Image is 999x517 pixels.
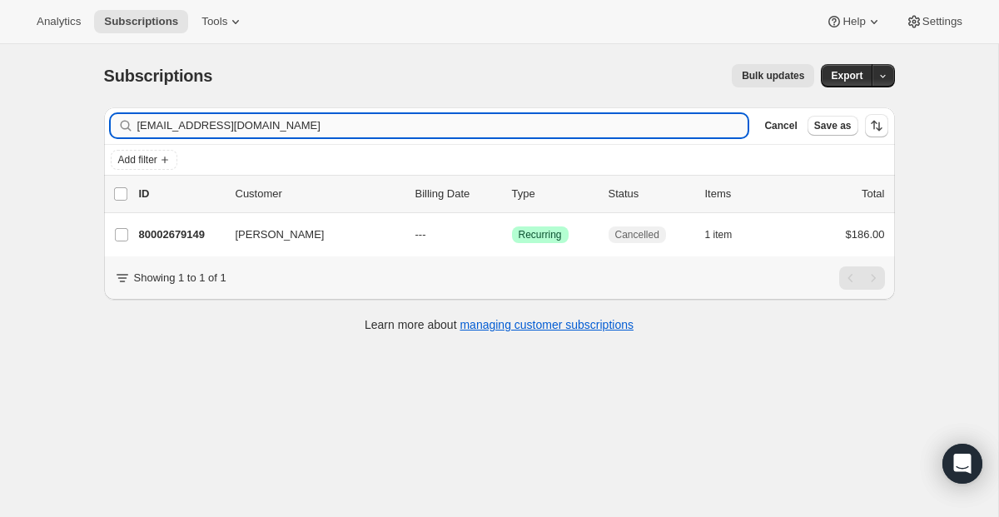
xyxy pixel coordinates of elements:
p: Learn more about [365,316,634,333]
div: Open Intercom Messenger [942,444,982,484]
p: Showing 1 to 1 of 1 [134,270,226,286]
span: Cancelled [615,228,659,241]
div: 80002679149[PERSON_NAME]---SuccessRecurringCancelled1 item$186.00 [139,223,885,246]
span: Subscriptions [104,15,178,28]
button: Save as [808,116,858,136]
span: --- [415,228,426,241]
span: Bulk updates [742,69,804,82]
span: Cancel [764,119,797,132]
span: Analytics [37,15,81,28]
span: $186.00 [846,228,885,241]
p: Customer [236,186,402,202]
button: Cancel [758,116,803,136]
p: ID [139,186,222,202]
p: Total [862,186,884,202]
span: Save as [814,119,852,132]
span: Tools [201,15,227,28]
button: Export [821,64,872,87]
p: Billing Date [415,186,499,202]
nav: Pagination [839,266,885,290]
span: 1 item [705,228,733,241]
span: Settings [922,15,962,28]
button: Settings [896,10,972,33]
button: Add filter [111,150,177,170]
span: Help [842,15,865,28]
span: Subscriptions [104,67,213,85]
button: Tools [191,10,254,33]
span: Add filter [118,153,157,167]
span: Export [831,69,862,82]
div: IDCustomerBilling DateTypeStatusItemsTotal [139,186,885,202]
p: Status [609,186,692,202]
p: 80002679149 [139,226,222,243]
button: Sort the results [865,114,888,137]
button: 1 item [705,223,751,246]
span: Recurring [519,228,562,241]
button: Analytics [27,10,91,33]
input: Filter subscribers [137,114,748,137]
button: Help [816,10,892,33]
a: managing customer subscriptions [460,318,634,331]
span: [PERSON_NAME] [236,226,325,243]
div: Type [512,186,595,202]
div: Items [705,186,788,202]
button: Subscriptions [94,10,188,33]
button: [PERSON_NAME] [226,221,392,248]
button: Bulk updates [732,64,814,87]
